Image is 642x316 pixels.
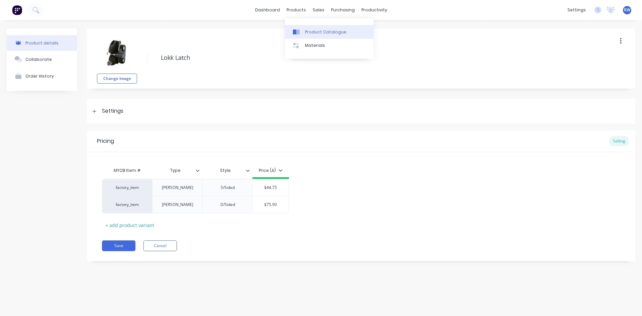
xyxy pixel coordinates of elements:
div: Style [202,164,252,177]
img: file [100,37,134,70]
div: sales [309,5,328,15]
div: MYOB Item # [102,164,152,177]
div: settings [564,5,589,15]
div: $44.75 [253,179,289,196]
a: dashboard [252,5,283,15]
div: purchasing [328,5,358,15]
a: Materials [285,39,373,52]
button: Save [102,240,135,251]
div: Materials [305,42,325,48]
div: $75.90 [253,196,289,213]
textarea: Lokk Latch [157,50,580,66]
button: Product details [7,35,77,51]
div: Selling [610,136,629,146]
div: factory_item [109,185,145,191]
span: RW [624,7,630,13]
div: factory_item[PERSON_NAME]D/Sided$75.90 [102,196,289,213]
div: Type [152,164,202,177]
div: Settings [102,107,123,115]
button: Cancel [143,240,177,251]
div: products [283,5,309,15]
img: Factory [12,5,22,15]
div: Pricing [97,137,114,145]
div: Product details [25,40,59,45]
button: Change image [97,74,137,84]
div: Style [202,162,248,179]
button: Order History [7,68,77,84]
div: factory_item [109,202,145,208]
button: Collaborate [7,51,77,68]
div: D/Sided [211,200,244,209]
div: S/Sided [211,183,244,192]
div: [PERSON_NAME] [156,200,199,209]
div: fileChange image [97,33,137,84]
div: Collaborate [25,57,52,62]
a: Product Catalogue [285,25,373,38]
div: Type [152,162,198,179]
div: Product Catalogue [305,29,346,35]
div: factory_item[PERSON_NAME]S/Sided$44.75 [102,179,289,196]
div: + add product variant [102,220,157,230]
div: productivity [358,5,391,15]
div: Price (A) [259,168,283,174]
div: Order History [25,74,54,79]
div: [PERSON_NAME] [156,183,199,192]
